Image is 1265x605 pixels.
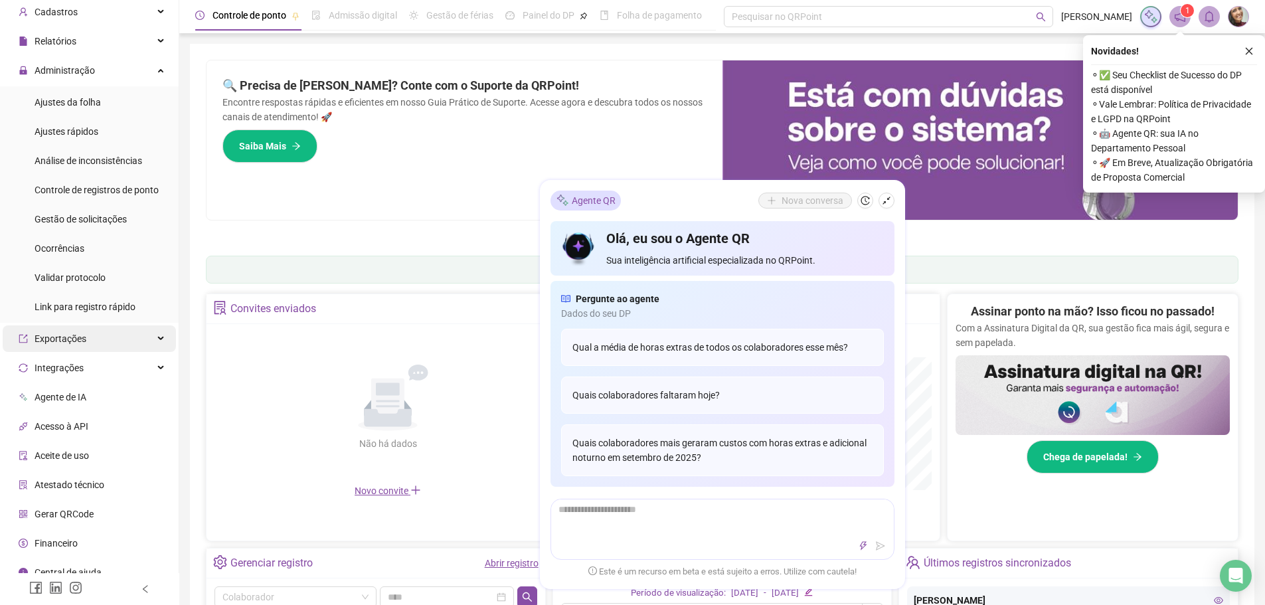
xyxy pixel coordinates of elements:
[35,97,101,108] span: Ajustes da folha
[561,424,884,476] div: Quais colaboradores mais geraram custos com horas extras e adicional noturno em setembro de 2025?
[19,480,28,489] span: solution
[19,509,28,519] span: qrcode
[971,302,1215,321] h2: Assinar ponto na mão? Isso ficou no passado!
[195,11,205,20] span: clock-circle
[426,10,493,21] span: Gestão de férias
[859,541,868,551] span: thunderbolt
[141,584,150,594] span: left
[561,329,884,366] div: Qual a média de horas extras de todos os colaboradores esse mês?
[1091,68,1257,97] span: ⚬ ✅ Seu Checklist de Sucesso do DP está disponível
[606,229,883,248] h4: Olá, eu sou o Agente QR
[606,253,883,268] span: Sua inteligência artificial especializada no QRPoint.
[588,565,857,578] span: Este é um recurso em beta e está sujeito a erros. Utilize com cautela!
[561,229,596,268] img: icon
[1091,97,1257,126] span: ⚬ Vale Lembrar: Política de Privacidade e LGPD na QRPoint
[35,567,102,578] span: Central de ajuda
[1185,6,1190,15] span: 1
[956,355,1230,435] img: banner%2F02c71560-61a6-44d4-94b9-c8ab97240462.png
[35,363,84,373] span: Integrações
[1027,440,1159,474] button: Chega de papelada!
[561,292,570,306] span: read
[410,485,421,495] span: plus
[1220,560,1252,592] div: Open Intercom Messenger
[617,10,702,21] span: Folha de pagamento
[213,301,227,315] span: solution
[588,566,597,575] span: exclamation-circle
[35,36,76,46] span: Relatórios
[35,479,104,490] span: Atestado técnico
[1214,596,1223,605] span: eye
[600,11,609,20] span: book
[35,302,135,312] span: Link para registro rápido
[292,12,299,20] span: pushpin
[35,333,86,344] span: Exportações
[1174,11,1186,23] span: notification
[906,555,920,569] span: team
[561,306,884,321] span: Dados do seu DP
[35,126,98,137] span: Ajustes rápidos
[561,377,884,414] div: Quais colaboradores faltaram hoje?
[29,581,42,594] span: facebook
[1133,452,1142,462] span: arrow-right
[1091,126,1257,155] span: ⚬ 🤖 Agente QR: sua IA no Departamento Pessoal
[35,65,95,76] span: Administração
[329,10,397,21] span: Admissão digital
[409,11,418,20] span: sun
[19,66,28,75] span: lock
[722,60,1238,220] img: banner%2F0cf4e1f0-cb71-40ef-aa93-44bd3d4ee559.png
[222,76,707,95] h2: 🔍 Precisa de [PERSON_NAME]? Conte com o Suporte da QRPoint!
[35,272,106,283] span: Validar protocolo
[230,298,316,320] div: Convites enviados
[292,141,301,151] span: arrow-right
[19,422,28,431] span: api
[327,436,449,451] div: Não há dados
[49,581,62,594] span: linkedin
[35,450,89,461] span: Aceite de uso
[35,538,78,549] span: Financeiro
[631,586,726,600] div: Período de visualização:
[69,581,82,594] span: instagram
[522,592,533,602] span: search
[19,451,28,460] span: audit
[35,392,86,402] span: Agente de IA
[505,11,515,20] span: dashboard
[311,11,321,20] span: file-done
[212,10,286,21] span: Controle de ponto
[19,363,28,373] span: sync
[19,539,28,548] span: dollar
[222,95,707,124] p: Encontre respostas rápidas e eficientes em nosso Guia Prático de Suporte. Acesse agora e descubra...
[1203,11,1215,23] span: bell
[764,586,766,600] div: -
[956,321,1230,350] p: Com a Assinatura Digital da QR, sua gestão fica mais ágil, segura e sem papelada.
[239,139,286,153] span: Saiba Mais
[222,130,317,163] button: Saiba Mais
[35,185,159,195] span: Controle de registros de ponto
[1143,9,1158,24] img: sparkle-icon.fc2bf0ac1784a2077858766a79e2daf3.svg
[861,196,870,205] span: history
[873,538,888,554] button: send
[19,7,28,17] span: user-add
[523,10,574,21] span: Painel do DP
[355,485,421,496] span: Novo convite
[35,155,142,166] span: Análise de inconsistências
[1036,12,1046,22] span: search
[1228,7,1248,27] img: 56531
[576,292,659,306] span: Pergunte ao agente
[485,558,539,568] a: Abrir registro
[19,334,28,343] span: export
[758,193,852,209] button: Nova conversa
[556,193,569,207] img: sparkle-icon.fc2bf0ac1784a2077858766a79e2daf3.svg
[882,196,891,205] span: shrink
[1091,44,1139,58] span: Novidades !
[19,37,28,46] span: file
[731,586,758,600] div: [DATE]
[804,588,813,596] span: edit
[1043,450,1128,464] span: Chega de papelada!
[1091,155,1257,185] span: ⚬ 🚀 Em Breve, Atualização Obrigatória de Proposta Comercial
[19,568,28,577] span: info-circle
[230,552,313,574] div: Gerenciar registro
[35,421,88,432] span: Acesso à API
[1244,46,1254,56] span: close
[35,214,127,224] span: Gestão de solicitações
[35,7,78,17] span: Cadastros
